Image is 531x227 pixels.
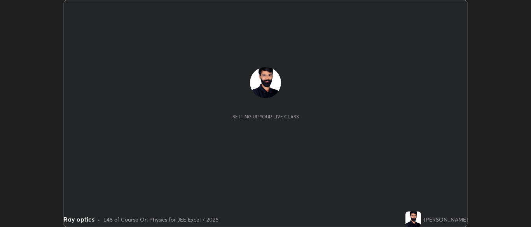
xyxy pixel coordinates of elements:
[424,215,468,224] div: [PERSON_NAME]
[63,215,94,224] div: Ray optics
[232,114,299,120] div: Setting up your live class
[103,215,218,224] div: L46 of Course On Physics for JEE Excel 7 2026
[250,67,281,98] img: 2b218cddd3634719a30cff85d34fc9e9.jpg
[405,211,421,227] img: 2b218cddd3634719a30cff85d34fc9e9.jpg
[98,215,100,224] div: •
